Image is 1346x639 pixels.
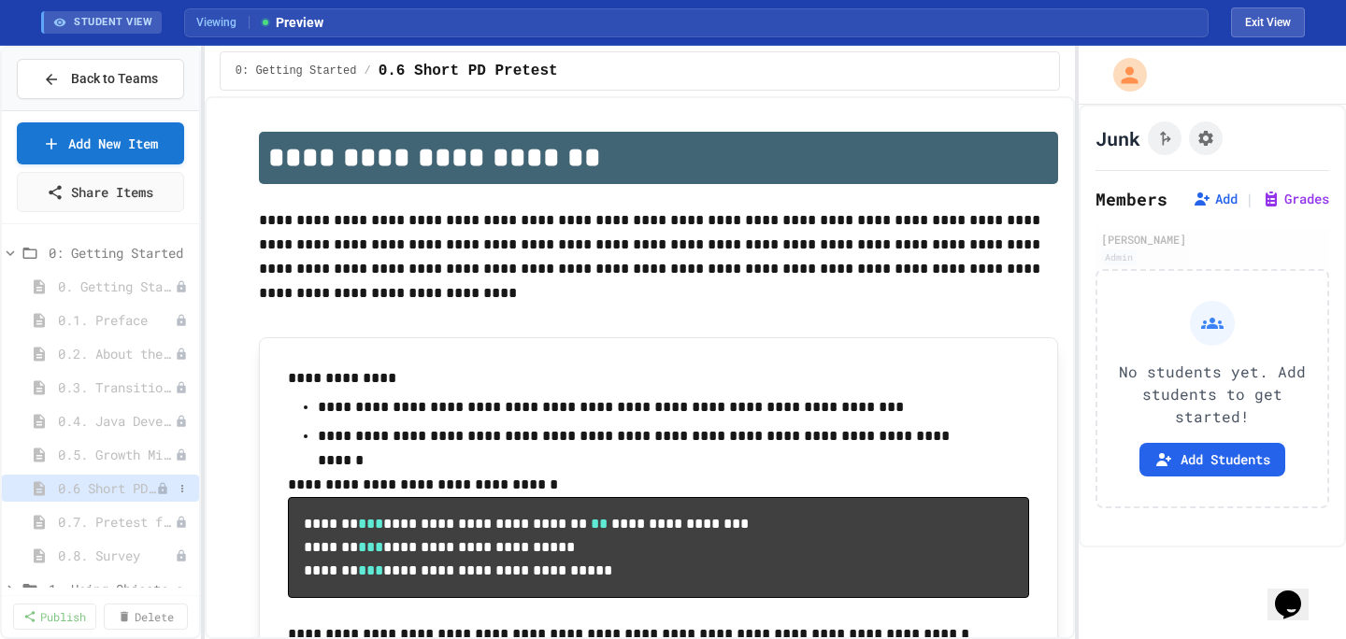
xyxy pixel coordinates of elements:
span: 0. Getting Started [58,277,175,296]
h1: Junk [1095,125,1140,151]
span: 0.6 Short PD Pretest [379,60,558,82]
a: Add New Item [17,122,184,164]
a: Share Items [17,172,184,212]
div: Unpublished [156,482,169,495]
span: 0.7. Pretest for the AP CSA Exam [58,512,175,532]
span: STUDENT VIEW [74,15,152,31]
div: My Account [1094,53,1152,96]
p: No students yet. Add students to get started! [1112,361,1312,428]
div: Unpublished [175,448,188,461]
h2: Members [1095,186,1167,212]
span: Viewing [196,14,250,31]
div: Unpublished [175,549,188,562]
button: Assignment Settings [1189,121,1223,155]
span: 0.2. About the AP CSA Exam [58,344,175,363]
button: Click to see fork details [1148,121,1181,155]
button: Add Students [1139,443,1285,476]
div: [PERSON_NAME] [1101,231,1324,248]
div: Unpublished [175,314,188,327]
span: 0.5. Growth Mindset and Pair Programming [58,445,175,464]
span: 1. Using Objects and Methods [49,579,192,599]
span: 0.6 Short PD Pretest [58,478,156,498]
div: Unpublished [175,516,188,529]
span: 0: Getting Started [236,64,357,78]
span: 0.4. Java Development Environments [58,411,175,431]
span: 0.3. Transitioning from AP CSP to AP CSA [58,377,175,397]
iframe: chat widget [1267,564,1327,620]
span: 0.8. Survey [58,546,175,565]
button: Exit student view [1231,7,1305,37]
button: Add [1193,190,1238,208]
span: 0: Getting Started [49,243,192,263]
button: Grades [1262,190,1329,208]
span: / [364,64,370,78]
div: Admin [1101,249,1137,265]
div: Unpublished [175,280,188,293]
a: Publish [13,603,96,630]
button: More options [173,479,192,498]
div: Unpublished [175,348,188,361]
span: 0.1. Preface [58,310,175,330]
div: Unpublished [175,415,188,428]
span: Back to Teams [71,69,158,89]
div: Unpublished [175,381,188,394]
a: Delete [104,603,187,630]
span: | [1245,188,1254,210]
button: Back to Teams [17,59,184,99]
span: Preview [259,13,323,33]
